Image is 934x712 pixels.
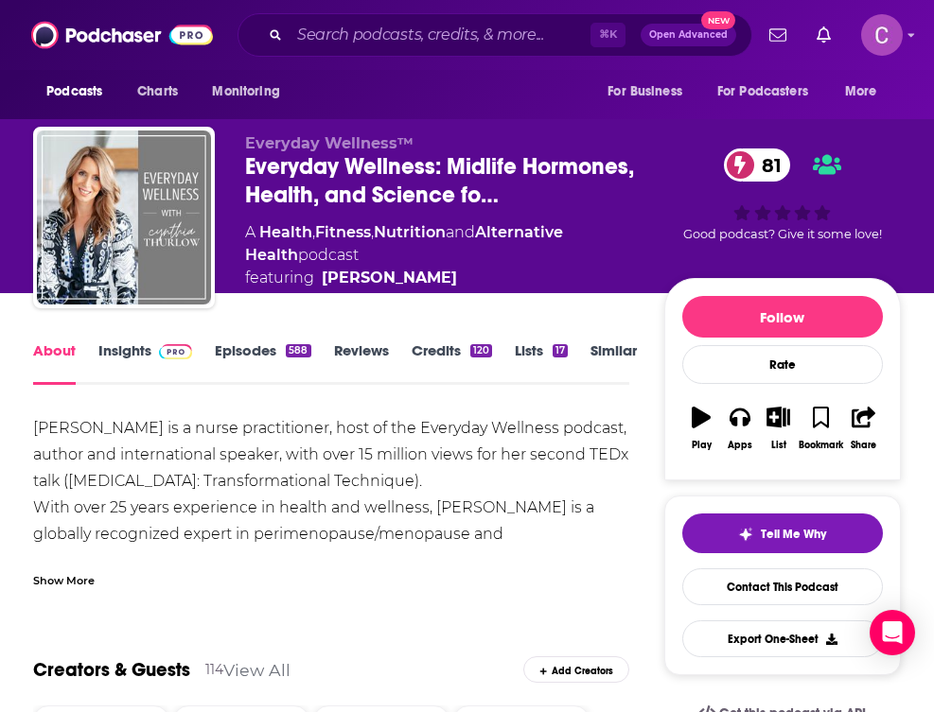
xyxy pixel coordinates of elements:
[223,660,291,680] a: View All
[682,296,883,338] button: Follow
[721,394,760,462] button: Apps
[683,227,882,241] span: Good podcast? Give it some love!
[322,267,457,289] a: Cynthia Thurlow
[738,527,753,542] img: tell me why sparkle
[761,527,826,542] span: Tell Me Why
[844,394,883,462] button: Share
[692,440,712,451] div: Play
[594,74,706,110] button: open menu
[861,14,903,56] img: User Profile
[33,415,629,653] div: [PERSON_NAME] is a nurse practitioner, host of the Everyday Wellness podcast, author and internat...
[205,661,223,678] div: 114
[682,620,883,657] button: Export One-Sheet
[664,134,901,255] div: 81Good podcast? Give it some love!
[523,656,629,683] div: Add Creators
[371,223,374,241] span: ,
[851,440,876,451] div: Share
[705,74,836,110] button: open menu
[199,74,304,110] button: open menu
[33,74,127,110] button: open menu
[845,78,877,105] span: More
[870,610,915,655] div: Open Intercom Messenger
[31,17,213,53] img: Podchaser - Follow, Share and Rate Podcasts
[809,19,838,51] a: Show notifications dropdown
[125,74,189,110] a: Charts
[682,568,883,605] a: Contact This Podcast
[212,78,279,105] span: Monitoring
[245,223,563,264] a: Alternative Health
[374,223,446,241] a: Nutrition
[98,341,192,385] a: InsightsPodchaser Pro
[682,345,883,384] div: Rate
[290,20,590,50] input: Search podcasts, credits, & more...
[682,394,721,462] button: Play
[861,14,903,56] span: Logged in as cristina11881
[259,223,312,241] a: Health
[33,658,190,682] a: Creators & Guests
[743,148,791,182] span: 81
[470,344,492,357] div: 120
[238,13,752,57] div: Search podcasts, credits, & more...
[159,344,192,359] img: Podchaser Pro
[608,78,682,105] span: For Business
[701,11,735,29] span: New
[798,394,844,462] button: Bookmark
[641,24,736,46] button: Open AdvancedNew
[137,78,178,105] span: Charts
[312,223,315,241] span: ,
[590,341,637,385] a: Similar
[245,267,664,289] span: featuring
[286,344,310,357] div: 588
[759,394,798,462] button: List
[33,341,76,385] a: About
[245,221,664,289] div: A podcast
[46,78,102,105] span: Podcasts
[315,223,371,241] a: Fitness
[334,341,389,385] a: Reviews
[245,134,414,152] span: Everyday Wellness™
[762,19,794,51] a: Show notifications dropdown
[649,30,728,40] span: Open Advanced
[724,148,791,182] a: 81
[515,341,568,385] a: Lists17
[832,74,901,110] button: open menu
[799,440,843,451] div: Bookmark
[682,513,883,553] button: tell me why sparkleTell Me Why
[215,341,310,385] a: Episodes588
[861,14,903,56] button: Show profile menu
[446,223,475,241] span: and
[771,440,786,451] div: List
[412,341,492,385] a: Credits120
[728,440,752,451] div: Apps
[37,130,211,304] img: Everyday Wellness: Midlife Hormones, Health, and Science for Women 35+
[553,344,568,357] div: 17
[590,23,626,47] span: ⌘ K
[717,78,808,105] span: For Podcasters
